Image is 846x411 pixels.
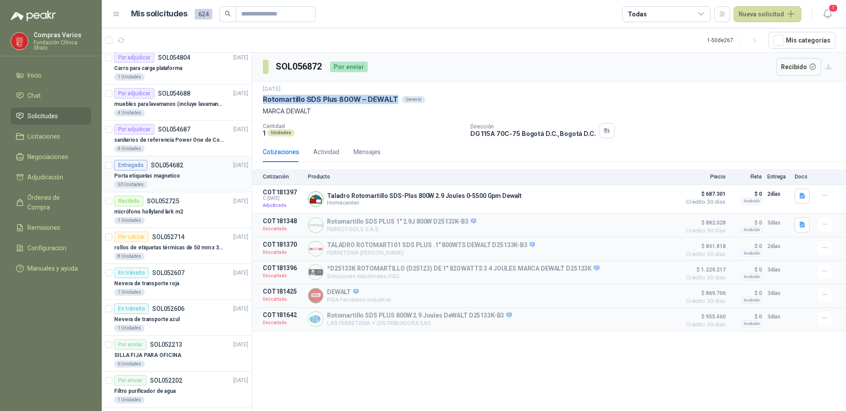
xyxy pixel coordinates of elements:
div: En tránsito [114,268,149,278]
a: Negociaciones [11,148,91,165]
a: Por cotizarSOL052714[DATE] rollos de etiquetas térmicas de 50 mm x 30 mm8 Unidades [102,228,252,264]
span: Negociaciones [27,152,68,162]
p: 2 días [767,241,789,252]
p: SILLA FIJA PARA OFICINA [114,351,181,360]
img: Logo peakr [11,11,56,21]
p: Dirección [470,124,596,130]
p: SOL052714 [152,234,185,240]
p: Producto [308,174,676,180]
p: Taladro Rotomartillo SDS-Plus 800W 2.9 Joules 0-5500 Gpm Dewalt [327,192,522,199]
a: Órdenes de Compra [11,189,91,216]
span: $ 869.706 [681,288,726,299]
span: search [225,11,231,17]
a: Por adjudicarSOL054688[DATE] muebles para lavamanos (incluye lavamanos)4 Unidades [102,85,252,120]
p: Docs [795,174,812,180]
span: $ 1.229.217 [681,264,726,275]
p: [DATE] [233,89,248,98]
span: Crédito 30 días [681,199,726,205]
div: General [402,96,425,103]
img: Company Logo [308,288,323,303]
p: COT181397 [263,189,303,196]
p: [DATE] [233,305,248,313]
p: [DATE] [233,125,248,134]
p: MARCA DEWALT [263,106,835,116]
img: Company Logo [308,192,323,206]
p: Flete [731,174,762,180]
p: COT181348 [263,217,303,225]
div: Actividad [313,147,339,157]
div: Por cotizar [114,232,149,242]
div: 1 Unidades [114,217,145,224]
div: 50 Unidades [114,181,147,188]
img: Company Logo [11,33,28,50]
span: C: [DATE] [263,196,303,201]
div: Incluido [741,198,762,205]
div: Por enviar [114,375,146,386]
p: 3 días [767,288,789,299]
div: 1 Unidades [114,396,145,403]
a: Por adjudicarSOL054804[DATE] Carro para carga plataforma1 Unidades [102,49,252,85]
span: Inicio [27,70,42,80]
span: 624 [195,9,212,19]
p: micrófono hollyland lark m2 [114,208,183,216]
span: Crédito 30 días [681,252,726,257]
p: LAR FERRETERÍA Y DISTRIBUIDORA SAS [327,320,512,326]
div: Incluido [741,226,762,233]
p: FISA Ferreteria Industrial [327,296,391,303]
p: Nevera de transporte roja [114,279,179,288]
img: Company Logo [308,312,323,326]
p: $ 0 [731,189,762,199]
p: TALADRO ROTOMARTI 01 SDS PLUS .1" 800WTS DEWALT D25133K-B3 [327,241,535,249]
p: *D25133K ROTOMARTILLO (D25123) DE 1" 820 WATTS 3 4 JOULES MARCA DEWALT D25123K [327,265,600,273]
p: Rotomartillo SDS PLUS 800W 2.9 Joules DeWALT D25133K-B3 [327,312,512,320]
p: Descartada [263,225,303,233]
p: Descartada [263,271,303,280]
p: Rotomartillo SDS Plus 800W – DEWALT [263,95,398,104]
a: Licitaciones [11,128,91,145]
p: [DATE] [263,85,281,93]
p: SOL054687 [158,126,190,132]
div: Por adjudicar [114,124,154,135]
p: SOL052725 [147,198,179,204]
p: COT181642 [263,311,303,318]
span: Configuración [27,243,66,253]
a: Remisiones [11,219,91,236]
h1: Mis solicitudes [131,8,188,20]
div: 1 Unidades [114,325,145,332]
div: Mensajes [354,147,381,157]
p: $ 0 [731,217,762,228]
p: rollos de etiquetas térmicas de 50 mm x 30 mm [114,244,224,252]
div: Por adjudicar [114,88,154,99]
p: [DATE] [233,197,248,205]
p: Entrega [767,174,789,180]
p: Descartada [263,248,303,257]
div: Por enviar [114,339,146,350]
div: Recibido [114,196,143,206]
div: Incluido [741,320,762,327]
p: muebles para lavamanos (incluye lavamanos) [114,100,224,109]
p: Rotomartillo SDS PLUS 1" 2.9J 800W D25133K-B3 [327,218,476,226]
p: Fundación Clínica Shaio [34,40,91,50]
p: $ 0 [731,288,762,299]
span: $ 687.301 [681,189,726,199]
p: SOL054804 [158,54,190,61]
p: COT181425 [263,288,303,295]
div: Entregado [114,160,147,171]
a: Chat [11,87,91,104]
a: RecibidoSOL052725[DATE] micrófono hollyland lark m21 Unidades [102,192,252,228]
span: 1 [828,4,838,12]
button: Recibido [776,58,822,76]
p: 2 días [767,189,789,199]
p: Carro para carga plataforma [114,64,182,73]
span: $ 841.818 [681,241,726,252]
div: Incluido [741,273,762,280]
p: DEWALT [327,288,391,296]
span: Manuales y ayuda [27,264,78,273]
a: Por enviarSOL052213[DATE] SILLA FIJA PARA OFICINA6 Unidades [102,336,252,372]
span: Crédito 30 días [681,322,726,327]
span: $ 882.028 [681,217,726,228]
p: [DATE] [233,54,248,62]
div: 8 Unidades [114,253,145,260]
span: Adjudicación [27,172,63,182]
p: SOL054682 [151,162,183,168]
